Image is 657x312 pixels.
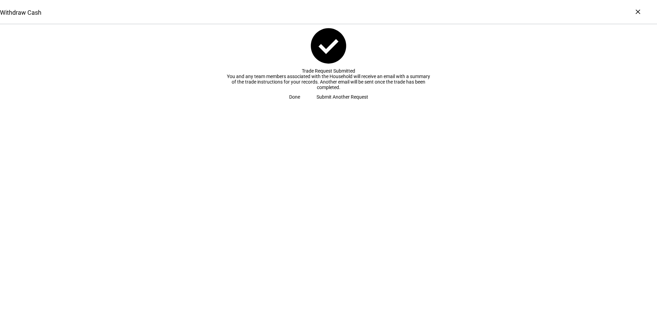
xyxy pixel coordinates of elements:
[308,90,376,104] button: Submit Another Request
[226,68,431,74] div: Trade Request Submitted
[317,90,368,104] span: Submit Another Request
[281,90,308,104] button: Done
[289,90,300,104] span: Done
[632,6,643,17] div: ×
[226,74,431,90] div: You and any team members associated with the Household will receive an email with a summary of th...
[307,25,350,67] mat-icon: check_circle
